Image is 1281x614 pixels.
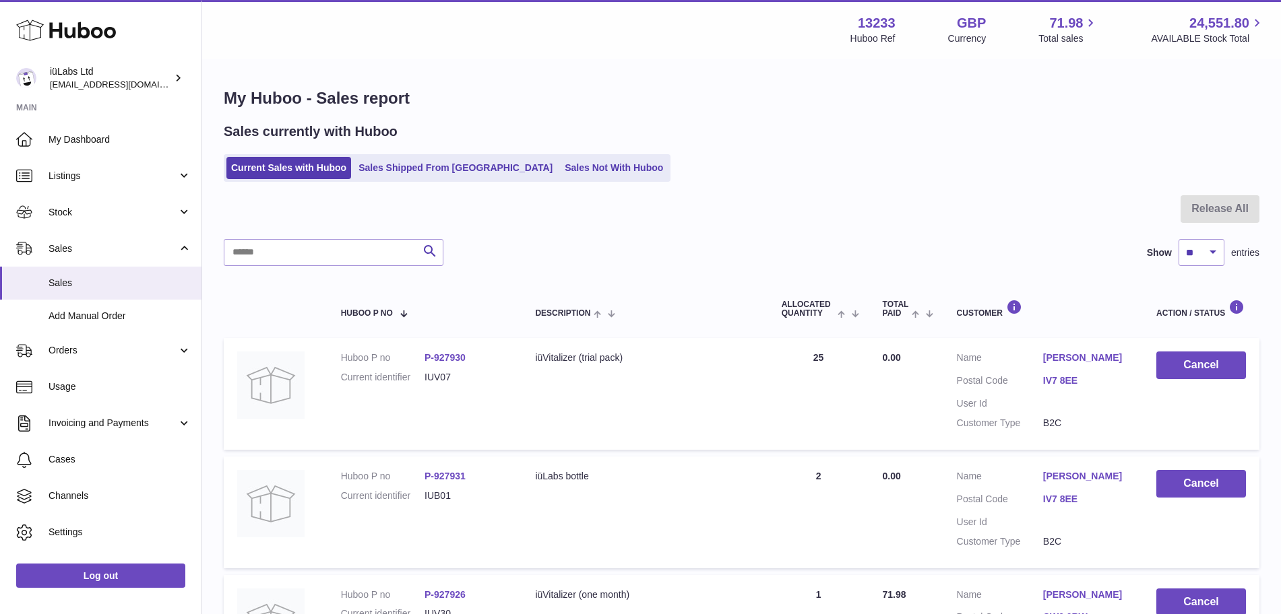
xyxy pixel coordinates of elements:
a: IV7 8EE [1043,493,1129,506]
span: Cases [49,453,191,466]
span: Total paid [883,300,909,318]
a: Log out [16,564,185,588]
strong: 13233 [858,14,896,32]
div: Huboo Ref [850,32,896,45]
a: [PERSON_NAME] [1043,351,1129,364]
span: 0.00 [883,471,901,481]
dt: User Id [957,397,1043,410]
dt: Current identifier [341,489,425,502]
dt: Postal Code [957,374,1043,390]
button: Cancel [1156,470,1246,498]
h2: Sales currently with Huboo [224,123,398,141]
span: Listings [49,170,177,182]
dt: Customer Type [957,535,1043,548]
a: P-927926 [425,589,466,600]
span: 71.98 [883,589,906,600]
span: 0.00 [883,352,901,363]
div: iüVitalizer (trial pack) [535,351,754,364]
span: ALLOCATED Quantity [782,300,835,318]
dt: User Id [957,516,1043,528]
dd: IUV07 [425,371,508,384]
span: Invoicing and Payments [49,417,177,430]
span: Sales [49,242,177,255]
img: no-photo.jpg [237,470,305,537]
dd: B2C [1043,417,1129,430]
dt: Huboo P no [341,588,425,601]
a: [PERSON_NAME] [1043,588,1129,601]
span: [EMAIL_ADDRESS][DOMAIN_NAME] [50,79,198,90]
a: 24,551.80 AVAILABLE Stock Total [1151,14,1265,45]
td: 25 [768,338,869,450]
span: 24,551.80 [1189,14,1249,32]
div: iüVitalizer (one month) [535,588,754,601]
strong: GBP [957,14,986,32]
dd: IUB01 [425,489,508,502]
dt: Customer Type [957,417,1043,430]
dd: B2C [1043,535,1129,548]
span: Add Manual Order [49,310,191,322]
dt: Huboo P no [341,351,425,364]
label: Show [1147,246,1172,259]
dt: Current identifier [341,371,425,384]
span: Usage [49,380,191,393]
span: Total sales [1038,32,1098,45]
dt: Name [957,351,1043,368]
span: 71.98 [1049,14,1083,32]
span: Stock [49,206,177,219]
a: IV7 8EE [1043,374,1129,387]
h1: My Huboo - Sales report [224,88,1259,109]
div: Customer [957,300,1129,318]
span: Orders [49,344,177,357]
img: no-photo.jpg [237,351,305,419]
a: Current Sales with Huboo [226,157,351,179]
span: Settings [49,526,191,539]
span: Sales [49,277,191,289]
a: Sales Not With Huboo [560,157,668,179]
span: Huboo P no [341,309,393,318]
a: P-927931 [425,471,466,481]
img: info@iulabs.co [16,68,36,88]
button: Cancel [1156,351,1246,379]
span: Channels [49,489,191,502]
div: iüLabs bottle [535,470,754,483]
dt: Huboo P no [341,470,425,483]
a: P-927930 [425,352,466,363]
a: 71.98 Total sales [1038,14,1098,45]
span: My Dashboard [49,133,191,146]
span: Description [535,309,590,318]
div: Action / Status [1156,300,1246,318]
span: entries [1231,246,1259,259]
dt: Postal Code [957,493,1043,509]
div: Currency [948,32,987,45]
a: [PERSON_NAME] [1043,470,1129,483]
div: iüLabs Ltd [50,65,171,91]
a: Sales Shipped From [GEOGRAPHIC_DATA] [354,157,557,179]
span: AVAILABLE Stock Total [1151,32,1265,45]
dt: Name [957,470,1043,486]
dt: Name [957,588,1043,605]
td: 2 [768,456,869,568]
